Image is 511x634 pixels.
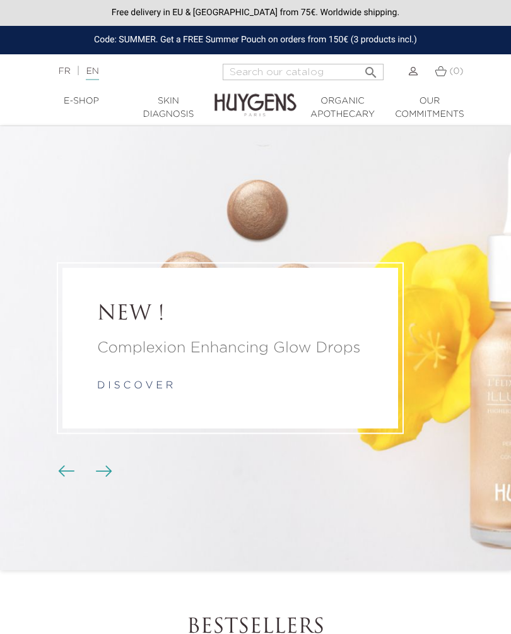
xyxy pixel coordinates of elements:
a: Skin Diagnosis [125,95,212,121]
i:  [363,61,379,76]
a: Organic Apothecary [299,95,386,121]
button:  [360,60,382,77]
a: EN [86,67,98,80]
span: (0) [449,67,463,76]
img: Huygens [214,73,297,118]
a: Our commitments [386,95,473,121]
a: NEW ! [97,303,363,327]
div: Carousel buttons [63,462,104,481]
div: | [52,64,203,79]
a: E-Shop [38,95,125,108]
a: Complexion Enhancing Glow Drops [97,337,363,359]
input: Search [223,64,384,80]
a: d i s c o v e r [97,381,173,391]
a: FR [58,67,70,76]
